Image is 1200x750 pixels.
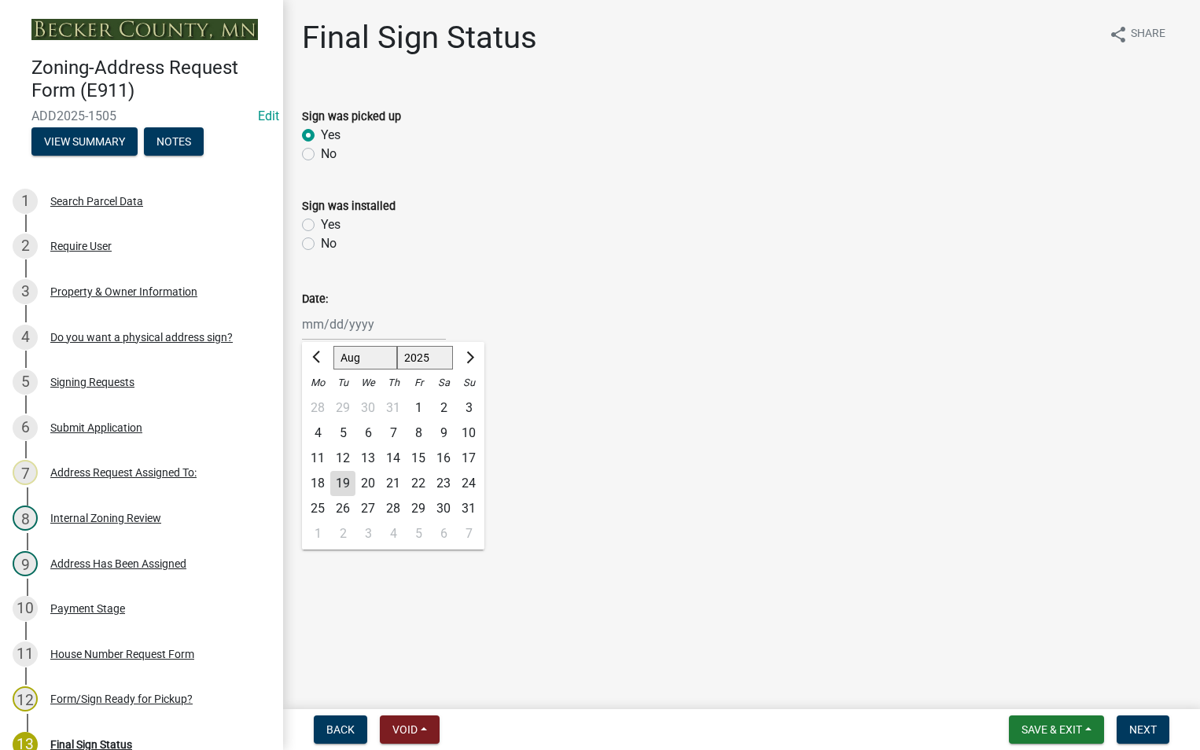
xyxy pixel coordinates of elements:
div: 18 [305,471,330,496]
div: Wednesday, August 6, 2025 [355,421,381,446]
div: 7 [456,521,481,546]
div: Wednesday, August 27, 2025 [355,496,381,521]
div: Saturday, August 16, 2025 [431,446,456,471]
div: Friday, August 15, 2025 [406,446,431,471]
div: 31 [381,395,406,421]
div: Friday, September 5, 2025 [406,521,431,546]
div: Friday, August 22, 2025 [406,471,431,496]
div: 13 [355,446,381,471]
div: Form/Sign Ready for Pickup? [50,693,193,704]
div: 5 [330,421,355,446]
div: Property & Owner Information [50,286,197,297]
img: Becker County, Minnesota [31,19,258,40]
div: Wednesday, July 30, 2025 [355,395,381,421]
div: 11 [13,642,38,667]
div: 16 [431,446,456,471]
button: Void [380,715,440,744]
span: Void [392,723,418,736]
wm-modal-confirm: Summary [31,136,138,149]
div: 6 [431,521,456,546]
div: Sunday, September 7, 2025 [456,521,481,546]
div: Sa [431,370,456,395]
div: 30 [431,496,456,521]
div: 9 [431,421,456,446]
div: Fr [406,370,431,395]
label: No [321,145,337,164]
div: Tuesday, August 12, 2025 [330,446,355,471]
div: 2 [431,395,456,421]
div: 10 [13,596,38,621]
div: 9 [13,551,38,576]
button: Next month [459,345,478,370]
div: Tu [330,370,355,395]
div: Monday, September 1, 2025 [305,521,330,546]
div: 7 [13,460,38,485]
div: Wednesday, September 3, 2025 [355,521,381,546]
div: Sunday, August 3, 2025 [456,395,481,421]
div: Saturday, August 30, 2025 [431,496,456,521]
button: Next [1117,715,1169,744]
div: Friday, August 29, 2025 [406,496,431,521]
label: Date: [302,294,328,305]
div: Signing Requests [50,377,134,388]
div: 25 [305,496,330,521]
div: Tuesday, September 2, 2025 [330,521,355,546]
div: Saturday, September 6, 2025 [431,521,456,546]
div: Sunday, August 24, 2025 [456,471,481,496]
div: Thursday, August 14, 2025 [381,446,406,471]
div: Monday, July 28, 2025 [305,395,330,421]
span: Back [326,723,355,736]
div: Thursday, September 4, 2025 [381,521,406,546]
div: 4 [381,521,406,546]
button: Notes [144,127,204,156]
div: 28 [381,496,406,521]
div: Sunday, August 17, 2025 [456,446,481,471]
label: Sign was picked up [302,112,401,123]
div: Thursday, July 31, 2025 [381,395,406,421]
div: 11 [305,446,330,471]
wm-modal-confirm: Notes [144,136,204,149]
div: 3 [355,521,381,546]
div: Monday, August 18, 2025 [305,471,330,496]
div: Mo [305,370,330,395]
label: Yes [321,215,340,234]
div: Wednesday, August 13, 2025 [355,446,381,471]
div: 24 [456,471,481,496]
div: 4 [13,325,38,350]
div: 7 [381,421,406,446]
span: ADD2025-1505 [31,108,252,123]
div: Monday, August 11, 2025 [305,446,330,471]
div: Monday, August 4, 2025 [305,421,330,446]
span: Save & Exit [1021,723,1082,736]
div: Saturday, August 9, 2025 [431,421,456,446]
div: 21 [381,471,406,496]
div: 4 [305,421,330,446]
div: 8 [13,506,38,531]
div: 19 [330,471,355,496]
div: We [355,370,381,395]
div: 31 [456,496,481,521]
div: Thursday, August 7, 2025 [381,421,406,446]
div: 17 [456,446,481,471]
button: Save & Exit [1009,715,1104,744]
div: 6 [355,421,381,446]
div: 29 [406,496,431,521]
div: 22 [406,471,431,496]
div: 12 [13,686,38,711]
select: Select month [333,346,397,369]
div: Final Sign Status [50,739,132,750]
div: 15 [406,446,431,471]
div: Submit Application [50,422,142,433]
div: 14 [381,446,406,471]
div: Payment Stage [50,603,125,614]
div: Thursday, August 21, 2025 [381,471,406,496]
div: Tuesday, August 5, 2025 [330,421,355,446]
div: Tuesday, July 29, 2025 [330,395,355,421]
label: Yes [321,126,340,145]
h1: Final Sign Status [302,19,537,57]
div: 20 [355,471,381,496]
select: Select year [397,346,454,369]
div: Thursday, August 28, 2025 [381,496,406,521]
div: 5 [406,521,431,546]
label: No [321,234,337,253]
